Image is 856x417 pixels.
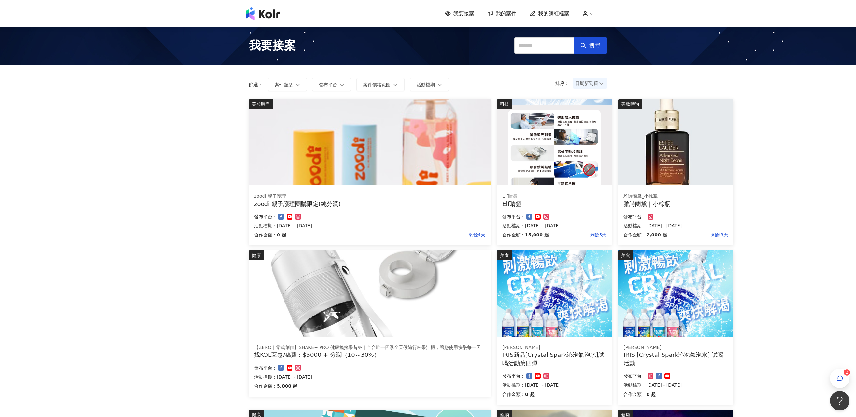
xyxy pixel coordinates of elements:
[249,99,273,109] div: 美妝時尚
[502,231,525,239] p: 合作金額：
[525,231,549,239] p: 15,000 起
[502,222,606,230] p: 活動檔期：[DATE] - [DATE]
[846,370,848,375] span: 2
[618,99,733,185] img: 雅詩蘭黛｜小棕瓶
[502,381,606,389] p: 活動檔期：[DATE] - [DATE]
[286,231,485,239] p: 剩餘4天
[277,382,297,390] p: 5,000 起
[497,99,512,109] div: 科技
[487,10,517,17] a: 我的案件
[525,390,535,398] p: 0 起
[254,231,277,239] p: 合作金額：
[538,10,569,17] span: 我的網紅檔案
[618,250,733,337] img: Crystal Spark 沁泡氣泡水
[623,231,646,239] p: 合作金額：
[445,10,474,17] a: 我要接案
[623,344,728,351] div: [PERSON_NAME]
[363,82,391,87] span: 案件價格範圍
[549,231,607,239] p: 剩餘5天
[254,200,485,208] div: zoodi 親子護理團購限定(純分潤)
[502,200,606,208] div: Elf睛靈
[623,222,728,230] p: 活動檔期：[DATE] - [DATE]
[574,37,607,54] button: 搜尋
[502,344,606,351] div: [PERSON_NAME]
[502,351,606,367] div: IRIS新品[Crystal Spark沁泡氣泡水]試喝活動第四彈
[646,390,656,398] p: 0 起
[623,390,646,398] p: 合作金額：
[249,99,491,185] img: zoodi 全系列商品
[249,250,491,337] img: 【ZERO｜零式創作】SHAKE+ pro 健康搖搖果昔杯｜全台唯一四季全天候隨行杯果汁機，讓您使用快樂每一天！
[575,78,605,88] span: 日期新到舊
[830,391,849,410] iframe: Help Scout Beacon - Open
[254,373,485,381] p: 活動檔期：[DATE] - [DATE]
[254,382,277,390] p: 合作金額：
[623,372,646,380] p: 發布平台：
[356,78,405,91] button: 案件價格範圍
[667,231,728,239] p: 剩餘8天
[496,10,517,17] span: 我的案件
[623,200,728,208] div: 雅詩蘭黛｜小棕瓶
[275,82,293,87] span: 案件類型
[618,250,633,260] div: 美食
[410,78,449,91] button: 活動檔期
[277,231,286,239] p: 0 起
[589,42,601,49] span: 搜尋
[646,231,667,239] p: 2,000 起
[497,250,612,337] img: Crystal Spark 沁泡氣泡水
[312,78,351,91] button: 發布平台
[623,381,728,389] p: 活動檔期：[DATE] - [DATE]
[502,372,525,380] p: 發布平台：
[623,193,728,200] div: 雅詩蘭黛_小棕瓶
[254,213,277,221] p: 發布平台：
[254,222,485,230] p: 活動檔期：[DATE] - [DATE]
[254,344,485,351] div: 【ZERO｜零式創作】SHAKE+ PRO 健康搖搖果昔杯｜全台唯一四季全天候隨行杯果汁機，讓您使用快樂每一天！
[580,43,586,48] span: search
[502,390,525,398] p: 合作金額：
[530,10,569,17] a: 我的網紅檔案
[844,369,850,376] sup: 2
[254,364,277,372] p: 發布平台：
[249,37,296,54] span: 我要接案
[453,10,474,17] span: 我要接案
[246,7,280,20] img: logo
[497,99,612,185] img: Elf睛靈
[555,81,573,86] p: 排序：
[319,82,337,87] span: 發布平台
[502,193,606,200] div: Elf睛靈
[249,250,264,260] div: 健康
[830,369,849,388] button: 2
[623,351,728,367] div: IRIS [Crystal Spark沁泡氣泡水] 試喝活動
[417,82,435,87] span: 活動檔期
[249,82,263,87] p: 篩選：
[623,213,646,221] p: 發布平台：
[497,250,512,260] div: 美食
[268,78,307,91] button: 案件類型
[502,213,525,221] p: 發布平台：
[618,99,642,109] div: 美妝時尚
[254,193,485,200] div: zoodi 親子護理
[254,351,485,359] div: 找KOL互惠/稿費：$5000 + 分潤（10～30%）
